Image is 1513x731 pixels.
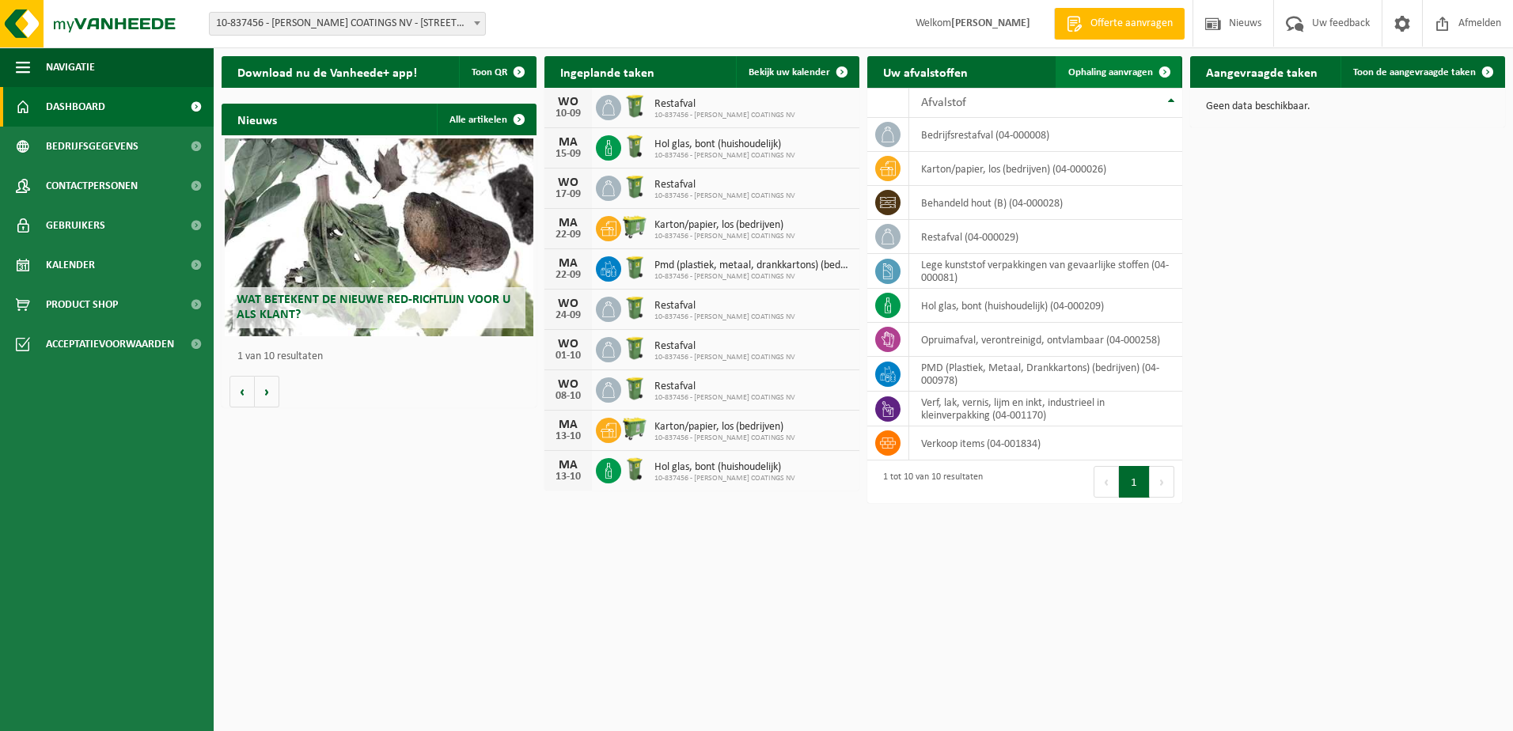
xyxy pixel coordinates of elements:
[1119,466,1150,498] button: 1
[621,254,648,281] img: WB-0240-HPE-GN-50
[552,391,584,402] div: 08-10
[46,127,138,166] span: Bedrijfsgegevens
[46,324,174,364] span: Acceptatievoorwaarden
[621,294,648,321] img: WB-0240-HPE-GN-50
[437,104,535,135] a: Alle artikelen
[867,56,984,87] h2: Uw afvalstoffen
[552,310,584,321] div: 24-09
[1206,101,1489,112] p: Geen data beschikbaar.
[921,97,966,109] span: Afvalstof
[654,381,795,393] span: Restafval
[654,461,795,474] span: Hol glas, bont (huishoudelijk)
[654,98,795,111] span: Restafval
[654,353,795,362] span: 10-837456 - [PERSON_NAME] COATINGS NV
[621,375,648,402] img: WB-0240-HPE-GN-50
[621,133,648,160] img: WB-0140-HPE-GN-50
[552,297,584,310] div: WO
[654,312,795,322] span: 10-837456 - [PERSON_NAME] COATINGS NV
[1094,466,1119,498] button: Previous
[552,108,584,119] div: 10-09
[552,217,584,229] div: MA
[46,166,138,206] span: Contactpersonen
[1150,466,1174,498] button: Next
[552,459,584,472] div: MA
[909,426,1182,460] td: verkoop items (04-001834)
[1068,67,1153,78] span: Ophaling aanvragen
[1190,56,1333,87] h2: Aangevraagde taken
[552,431,584,442] div: 13-10
[1353,67,1476,78] span: Toon de aangevraagde taken
[222,56,433,87] h2: Download nu de Vanheede+ app!
[237,351,529,362] p: 1 van 10 resultaten
[621,456,648,483] img: WB-0140-HPE-GN-50
[552,96,584,108] div: WO
[46,245,95,285] span: Kalender
[875,464,983,499] div: 1 tot 10 van 10 resultaten
[909,254,1182,289] td: lege kunststof verpakkingen van gevaarlijke stoffen (04-000081)
[552,189,584,200] div: 17-09
[229,376,255,407] button: Vorige
[621,415,648,442] img: WB-0660-HPE-GN-50
[46,285,118,324] span: Product Shop
[255,376,279,407] button: Volgende
[1340,56,1504,88] a: Toon de aangevraagde taken
[654,219,795,232] span: Karton/papier, los (bedrijven)
[222,104,293,134] h2: Nieuws
[909,152,1182,186] td: karton/papier, los (bedrijven) (04-000026)
[654,232,795,241] span: 10-837456 - [PERSON_NAME] COATINGS NV
[459,56,535,88] button: Toon QR
[621,173,648,200] img: WB-0240-HPE-GN-50
[1054,8,1185,40] a: Offerte aanvragen
[552,176,584,189] div: WO
[654,393,795,403] span: 10-837456 - [PERSON_NAME] COATINGS NV
[654,111,795,120] span: 10-837456 - [PERSON_NAME] COATINGS NV
[209,12,486,36] span: 10-837456 - DEBAL COATINGS NV - 8800 ROESELARE, ONLEDEBEEKSTRAAT 9
[909,220,1182,254] td: restafval (04-000029)
[472,67,507,78] span: Toon QR
[1056,56,1181,88] a: Ophaling aanvragen
[951,17,1030,29] strong: [PERSON_NAME]
[654,272,851,282] span: 10-837456 - [PERSON_NAME] COATINGS NV
[749,67,830,78] span: Bekijk uw kalender
[621,335,648,362] img: WB-0240-HPE-GN-50
[909,323,1182,357] td: opruimafval, verontreinigd, ontvlambaar (04-000258)
[552,257,584,270] div: MA
[225,138,533,336] a: Wat betekent de nieuwe RED-richtlijn voor u als klant?
[552,229,584,241] div: 22-09
[654,300,795,312] span: Restafval
[654,434,795,443] span: 10-837456 - [PERSON_NAME] COATINGS NV
[909,392,1182,426] td: verf, lak, vernis, lijm en inkt, industrieel in kleinverpakking (04-001170)
[237,294,510,321] span: Wat betekent de nieuwe RED-richtlijn voor u als klant?
[1086,16,1177,32] span: Offerte aanvragen
[909,357,1182,392] td: PMD (Plastiek, Metaal, Drankkartons) (bedrijven) (04-000978)
[621,93,648,119] img: WB-0240-HPE-GN-50
[46,47,95,87] span: Navigatie
[552,419,584,431] div: MA
[654,340,795,353] span: Restafval
[654,474,795,483] span: 10-837456 - [PERSON_NAME] COATINGS NV
[654,151,795,161] span: 10-837456 - [PERSON_NAME] COATINGS NV
[654,138,795,151] span: Hol glas, bont (huishoudelijk)
[552,136,584,149] div: MA
[552,350,584,362] div: 01-10
[552,149,584,160] div: 15-09
[654,259,851,272] span: Pmd (plastiek, metaal, drankkartons) (bedrijven)
[552,378,584,391] div: WO
[46,206,105,245] span: Gebruikers
[544,56,670,87] h2: Ingeplande taken
[654,421,795,434] span: Karton/papier, los (bedrijven)
[654,191,795,201] span: 10-837456 - [PERSON_NAME] COATINGS NV
[552,270,584,281] div: 22-09
[621,214,648,241] img: WB-0660-HPE-GN-50
[552,472,584,483] div: 13-10
[210,13,485,35] span: 10-837456 - DEBAL COATINGS NV - 8800 ROESELARE, ONLEDEBEEKSTRAAT 9
[909,186,1182,220] td: behandeld hout (B) (04-000028)
[552,338,584,350] div: WO
[909,118,1182,152] td: bedrijfsrestafval (04-000008)
[654,179,795,191] span: Restafval
[46,87,105,127] span: Dashboard
[909,289,1182,323] td: hol glas, bont (huishoudelijk) (04-000209)
[736,56,858,88] a: Bekijk uw kalender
